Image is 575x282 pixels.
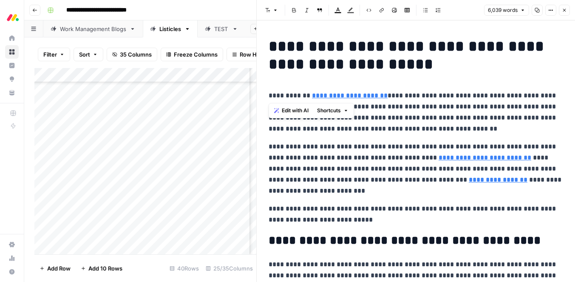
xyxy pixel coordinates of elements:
[88,264,122,273] span: Add 10 Rows
[5,86,19,100] a: Your Data
[107,48,157,61] button: 35 Columns
[47,264,71,273] span: Add Row
[202,262,256,275] div: 25/35 Columns
[240,50,270,59] span: Row Height
[60,25,126,33] div: Work Management Blogs
[5,45,19,59] a: Browse
[76,262,127,275] button: Add 10 Rows
[38,48,70,61] button: Filter
[317,107,341,114] span: Shortcuts
[198,20,245,37] a: TEST
[5,265,19,279] button: Help + Support
[74,48,103,61] button: Sort
[43,20,143,37] a: Work Management Blogs
[79,50,90,59] span: Sort
[5,72,19,86] a: Opportunities
[5,10,20,25] img: Monday.com Logo
[227,48,276,61] button: Row Height
[5,7,19,28] button: Workspace: Monday.com
[271,105,312,116] button: Edit with AI
[484,5,529,16] button: 6,039 words
[5,238,19,251] a: Settings
[214,25,229,33] div: TEST
[143,20,198,37] a: Listicles
[488,6,518,14] span: 6,039 words
[159,25,181,33] div: Listicles
[161,48,223,61] button: Freeze Columns
[174,50,218,59] span: Freeze Columns
[5,251,19,265] a: Usage
[120,50,152,59] span: 35 Columns
[5,59,19,72] a: Insights
[166,262,202,275] div: 40 Rows
[314,105,352,116] button: Shortcuts
[34,262,76,275] button: Add Row
[282,107,309,114] span: Edit with AI
[5,31,19,45] a: Home
[43,50,57,59] span: Filter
